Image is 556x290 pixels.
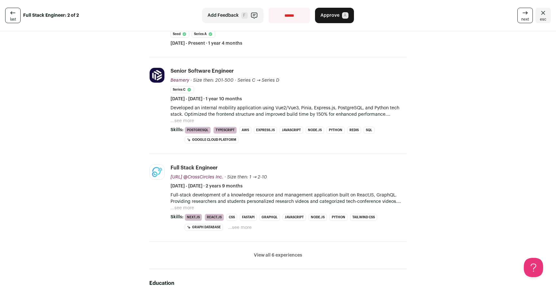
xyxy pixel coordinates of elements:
[171,78,189,83] span: Beamery
[171,31,189,38] li: Seed
[329,214,347,221] li: Python
[5,8,21,23] a: last
[171,205,194,211] button: ...see more
[540,17,546,22] span: esc
[327,127,345,134] li: Python
[208,12,239,19] span: Add Feedback
[171,118,194,124] button: ...see more
[283,214,306,221] li: JavaScript
[517,8,533,23] a: next
[171,105,407,118] p: Developed an internal mobility application using Vue2/Vue3, Pinia, Express.js, PostgreSQL, and Py...
[306,127,324,134] li: Node.js
[202,8,264,23] button: Add Feedback F
[227,214,237,221] li: CSS
[192,31,215,38] li: Series A
[254,252,302,258] button: View all 6 experiences
[149,279,407,287] h2: Education
[171,164,218,171] div: Full Stack Engineer
[259,214,280,221] li: GraphQL
[171,40,242,47] span: [DATE] - Present · 1 year 4 months
[309,214,327,221] li: Node.js
[240,214,257,221] li: FastAPI
[171,175,223,179] span: [URL] @CrossCircles Inc.
[320,12,339,19] span: Approve
[171,86,194,93] li: Series C
[315,8,354,23] button: Approve A
[225,175,267,179] span: · Size then: 1 → 2-10
[171,96,242,102] span: [DATE] - [DATE] · 1 year 10 months
[342,12,348,19] span: A
[350,214,377,221] li: Tailwind CSS
[364,127,375,134] li: SQL
[171,192,407,205] p: Full-stack development of a knowledge resource and management application built on ReactJS, Graph...
[237,78,279,83] span: Series C → Series D
[171,214,183,220] span: Skills:
[185,127,211,134] li: PostgreSQL
[150,68,164,83] img: 1a64f96687ea17fedb2bb07d465c33b058593a15e220eb5fd781d24be1b188b4.jpg
[171,127,183,133] span: Skills:
[521,17,529,22] span: next
[185,136,238,143] li: Google Cloud Platform
[171,68,234,75] div: Senior Software Engineer
[228,224,252,231] button: ...see more
[190,78,234,83] span: · Size then: 201-500
[241,12,248,19] span: F
[535,8,551,23] a: Close
[150,165,164,179] img: c89bdb5ec5ebb2429242bb05c3953c8dcacc206f461fd8cf15eb474b8456687b.jpg
[254,127,277,134] li: Express.js
[185,214,202,221] li: Next.js
[524,258,543,277] iframe: Help Scout Beacon - Open
[239,127,251,134] li: AWS
[23,12,79,19] strong: Full Stack Engineer: 2 of 2
[235,77,236,84] span: ·
[171,183,243,189] span: [DATE] - [DATE] · 2 years 9 months
[280,127,303,134] li: JavaScript
[185,224,223,231] li: Graph Database
[347,127,361,134] li: Redis
[10,17,16,22] span: last
[205,214,224,221] li: React.js
[213,127,237,134] li: TypeScript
